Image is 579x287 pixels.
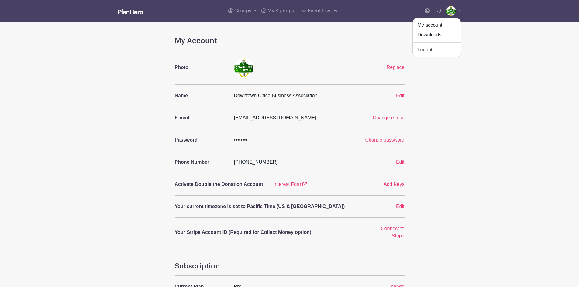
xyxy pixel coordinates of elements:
[175,229,365,236] p: Your Stripe Account ID (Required for Collect Money option)
[396,204,405,209] a: Edit
[175,92,227,99] p: Name
[175,114,227,121] p: E-mail
[230,159,369,166] div: [PHONE_NUMBER]
[274,182,307,187] a: Interest Form
[234,9,251,13] span: Groups
[171,181,270,188] a: Activate Double the Donation Account
[230,114,349,121] div: [EMAIL_ADDRESS][DOMAIN_NAME]
[413,30,461,40] a: Downloads
[373,115,404,120] a: Change e-mail
[175,36,405,45] h4: My Account
[396,93,405,98] a: Edit
[267,9,294,13] span: My Signups
[446,6,456,16] img: thumbnail_Outlook-gw0oh3o3.png
[175,203,365,210] p: Your current timezone is set to Pacific Time (US & [GEOGRAPHIC_DATA])
[175,262,405,271] h4: Subscription
[413,20,461,30] a: My account
[175,159,227,166] p: Phone Number
[118,9,143,14] img: logo_white-6c42ec7e38ccf1d336a20a19083b03d10ae64f83f12c07503d8b9e83406b4c7d.svg
[387,65,405,70] a: Replace
[308,9,337,13] span: Event Invites
[413,45,461,55] a: Logout
[175,181,266,188] p: Activate Double the Donation Account
[234,58,253,77] img: thumbnail_Outlook-gw0oh3o3.png
[234,137,248,142] span: ••••••••
[384,182,404,187] a: Add Keys
[175,64,227,71] p: Photo
[396,159,405,165] a: Edit
[412,18,461,57] div: Groups
[365,137,405,142] a: Change password
[230,92,369,99] div: Downtown Chico Business Association
[381,226,404,238] a: Connect to Stripe
[175,136,227,144] p: Password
